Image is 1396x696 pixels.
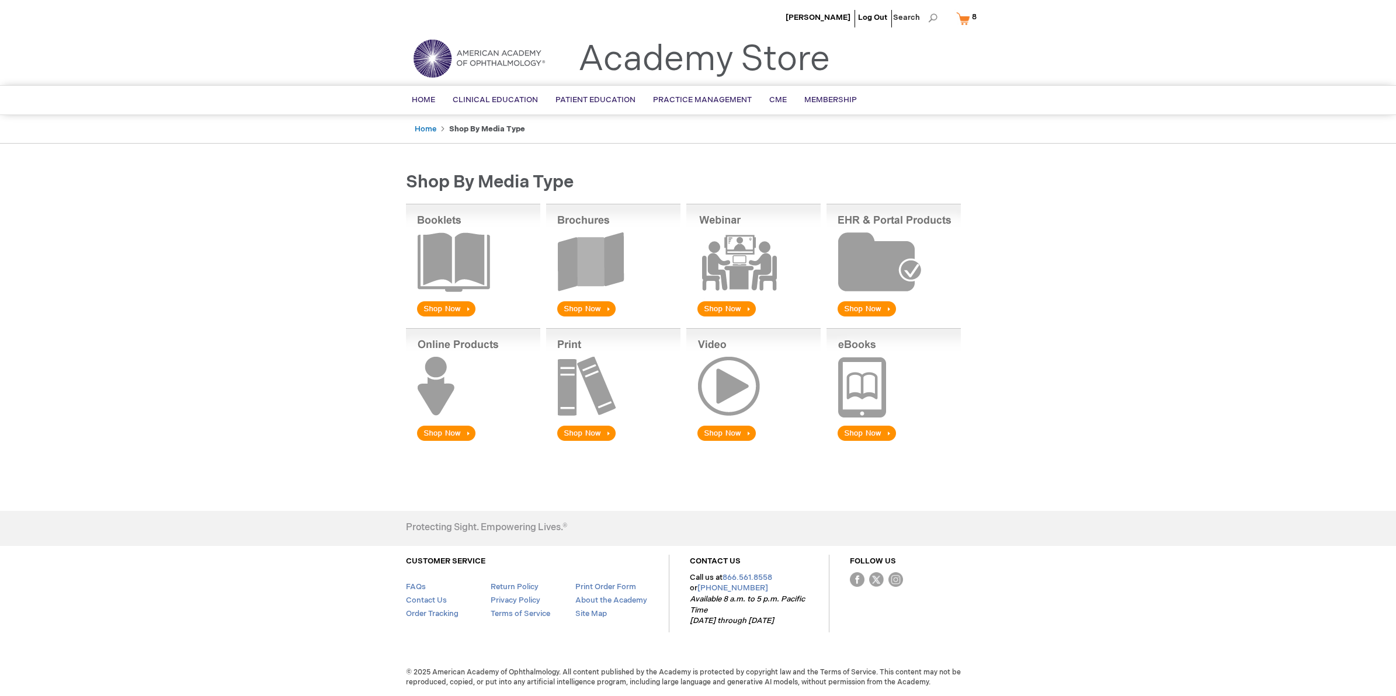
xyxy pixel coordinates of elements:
img: EHR & Portal Products [827,204,961,319]
img: Online [406,328,540,443]
a: Academy Store [578,39,830,81]
a: Site Map [575,609,607,618]
a: Privacy Policy [491,596,540,605]
img: instagram [888,572,903,587]
a: Video [686,436,821,446]
img: Booklets [406,204,540,319]
span: Home [412,95,435,105]
a: CONTACT US [690,556,741,566]
a: 8 [954,8,984,29]
a: eBook [827,436,961,446]
a: FAQs [406,582,426,591]
a: Booklets [406,311,540,321]
strong: Shop by Media Type [449,124,525,134]
a: Online Products [406,436,540,446]
a: Contact Us [406,596,447,605]
span: Clinical Education [453,95,538,105]
img: Facebook [850,572,864,587]
h4: Protecting Sight. Empowering Lives.® [406,523,567,533]
a: Print [546,436,680,446]
span: Search [893,6,937,29]
a: 866.561.8558 [723,573,772,582]
span: CME [769,95,787,105]
span: Membership [804,95,857,105]
span: Patient Education [555,95,636,105]
a: Print Order Form [575,582,636,591]
a: [PERSON_NAME] [786,13,850,22]
img: Print [546,328,680,443]
a: Home [415,124,436,134]
a: Log Out [858,13,887,22]
a: Order Tracking [406,609,459,618]
img: eBook [827,328,961,443]
a: EHR & Portal Products [827,311,961,321]
a: [PHONE_NUMBER] [697,583,768,593]
span: 8 [972,12,977,22]
a: FOLLOW US [850,556,896,566]
a: Webinar [686,311,821,321]
span: © 2025 American Academy of Ophthalmology. All content published by the Academy is protected by co... [397,667,999,687]
a: Terms of Service [491,609,550,618]
img: Webinar [686,204,821,319]
img: Video [686,328,821,443]
a: Brochures [546,311,680,321]
p: Call us at or [690,572,808,627]
span: Practice Management [653,95,752,105]
img: Twitter [869,572,884,587]
a: CUSTOMER SERVICE [406,556,485,566]
span: Shop by Media Type [406,172,574,193]
a: About the Academy [575,596,647,605]
img: Brochures [546,204,680,319]
em: Available 8 a.m. to 5 p.m. Pacific Time [DATE] through [DATE] [690,594,805,625]
a: Return Policy [491,582,539,591]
